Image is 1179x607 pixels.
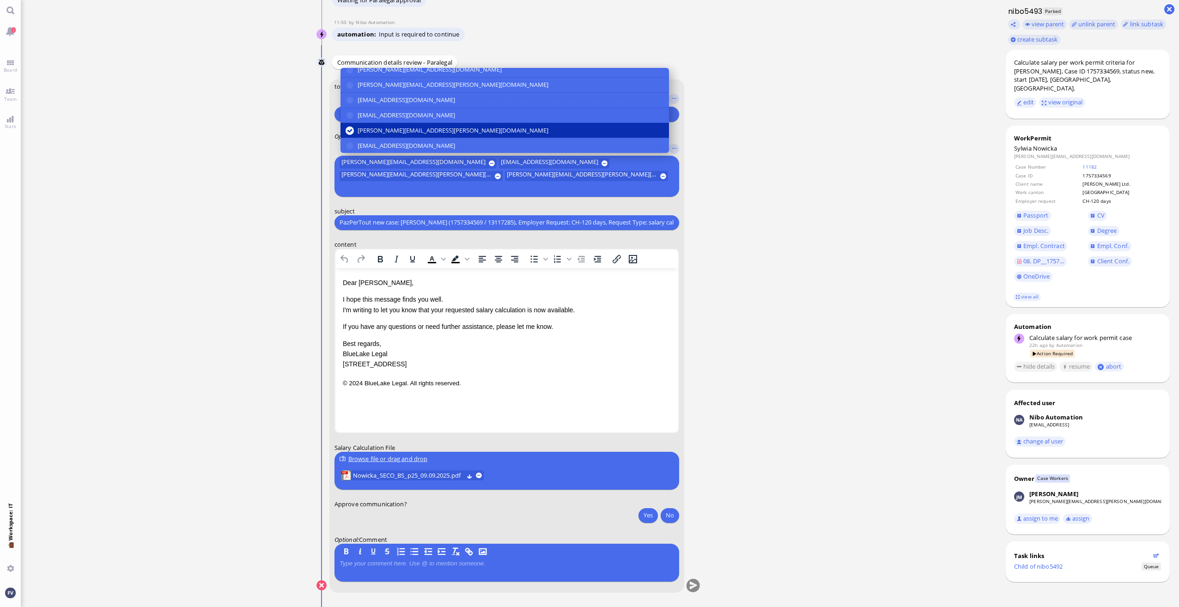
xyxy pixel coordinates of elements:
a: CV [1088,211,1107,221]
span: automation@nibo.ai [356,19,395,25]
div: Affected user [1014,399,1056,407]
button: U [369,546,379,557]
span: Sylwia [1014,144,1032,152]
button: view parent [1022,19,1067,30]
span: [PERSON_NAME][EMAIL_ADDRESS][PERSON_NAME][DOMAIN_NAME] [507,171,657,181]
div: Browse file or drag and drop [340,454,674,464]
button: [EMAIL_ADDRESS][DOMAIN_NAME] [340,109,450,119]
button: Insert/edit image [625,252,641,265]
button: view original [1039,97,1085,108]
span: Board [1,67,19,73]
span: [EMAIL_ADDRESS][DOMAIN_NAME] [358,110,455,120]
a: Degree [1088,226,1119,236]
td: Employer request [1015,197,1081,205]
button: [PERSON_NAME][EMAIL_ADDRESS][DOMAIN_NAME] [340,158,497,168]
div: Nibo Automation [1029,413,1083,421]
em: : [334,132,359,140]
span: Team [2,96,19,102]
span: [PERSON_NAME][EMAIL_ADDRESS][PERSON_NAME][DOMAIN_NAME] [341,171,492,181]
button: Redo [353,252,369,265]
a: [EMAIL_ADDRESS] [1029,421,1069,428]
td: Client name [1015,180,1081,188]
td: Work canton [1015,188,1081,196]
span: by [349,19,356,25]
button: [EMAIL_ADDRESS][DOMAIN_NAME] [340,92,669,108]
button: Bold [372,252,388,265]
span: Stats [2,123,18,129]
span: Optional [334,132,358,140]
span: Job Desc. [1023,226,1048,235]
button: [PERSON_NAME][EMAIL_ADDRESS][PERSON_NAME][DOMAIN_NAME] [340,171,503,181]
button: assign to me [1014,514,1061,524]
a: 11182 [1082,164,1097,170]
a: 08. DP__1757... [1014,256,1067,267]
span: Empl. Conf. [1097,242,1129,250]
button: Decrease indent [573,252,589,265]
span: by [1049,342,1054,348]
span: 11:50 [334,19,349,25]
td: Case ID [1015,172,1081,179]
a: Client Conf. [1088,256,1132,267]
a: OneDrive [1014,272,1052,282]
div: Communication details review - Paralegal [332,55,457,69]
a: View Nowicka_SECO_BS_p25_09.09.2025.pdf [353,470,463,480]
em: : [334,535,359,544]
button: [PERSON_NAME][EMAIL_ADDRESS][PERSON_NAME][DOMAIN_NAME] [340,123,669,138]
span: [EMAIL_ADDRESS][DOMAIN_NAME] [358,95,455,105]
div: Owner [1014,474,1035,483]
span: 08. DP__1757... [1023,257,1064,265]
span: Nowicka_SECO_BS_p25_09.09.2025.pdf [353,470,463,480]
a: Passport [1014,211,1051,221]
button: Underline [405,252,420,265]
td: 1757334569 [1082,172,1161,179]
button: edit [1014,97,1037,108]
span: [PERSON_NAME][EMAIL_ADDRESS][PERSON_NAME][DOMAIN_NAME] [358,126,548,135]
a: view all [1014,293,1040,301]
button: Increase indent [589,252,605,265]
span: [PERSON_NAME][EMAIL_ADDRESS][DOMAIN_NAME] [358,65,502,74]
div: Automation [1014,322,1161,331]
button: resume [1060,362,1093,372]
button: [PERSON_NAME][EMAIL_ADDRESS][PERSON_NAME][DOMAIN_NAME] [505,171,669,181]
span: Input is required to continue [379,30,460,38]
a: Empl. Contract [1014,241,1067,251]
button: [PERSON_NAME][EMAIL_ADDRESS][PERSON_NAME][DOMAIN_NAME] [340,77,669,92]
button: [EMAIL_ADDRESS][DOMAIN_NAME] [340,138,669,153]
span: Optional [334,535,358,544]
span: Comment [359,535,387,544]
span: Status [1142,563,1161,571]
span: Approve communication? [334,499,407,508]
button: abort [1095,362,1124,371]
span: Client Conf. [1097,257,1130,265]
button: I [355,546,365,557]
button: Show flow diagram [1153,552,1159,558]
span: Degree [1097,226,1117,235]
button: [EMAIL_ADDRESS][DOMAIN_NAME] [499,158,610,168]
button: Download Nowicka_SECO_BS_p25_09.09.2025.pdf [467,472,473,478]
div: WorkPermit [1014,134,1161,142]
span: Passport [1023,211,1048,219]
img: Nowicka_SECO_BS_p25_09.09.2025.pdf [341,470,351,480]
div: Task links [1014,552,1150,560]
button: Italic [389,252,404,265]
div: Background color Black [448,252,471,265]
span: 2 [12,27,16,33]
button: change af user [1014,437,1066,447]
span: link subtask [1130,20,1164,28]
span: 💼 Workspace: IT [7,540,14,561]
button: hide details [1014,362,1057,372]
button: Align right [507,252,523,265]
td: [PERSON_NAME] Ltd. [1082,180,1161,188]
button: unlink parent [1069,19,1118,30]
lob-view: Nowicka_SECO_BS_p25_09.09.2025.pdf [341,470,484,480]
div: Calculate salary for work permit case [1029,334,1161,342]
task-group-action-menu: link subtask [1121,19,1166,30]
iframe: Rich Text Area [335,268,678,432]
div: Calculate salary per work permit criteria for [PERSON_NAME], Case ID 1757334569, status new, star... [1014,58,1161,92]
img: You [5,588,15,598]
img: Janet Mathews [1014,492,1024,502]
button: assign [1063,514,1092,524]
